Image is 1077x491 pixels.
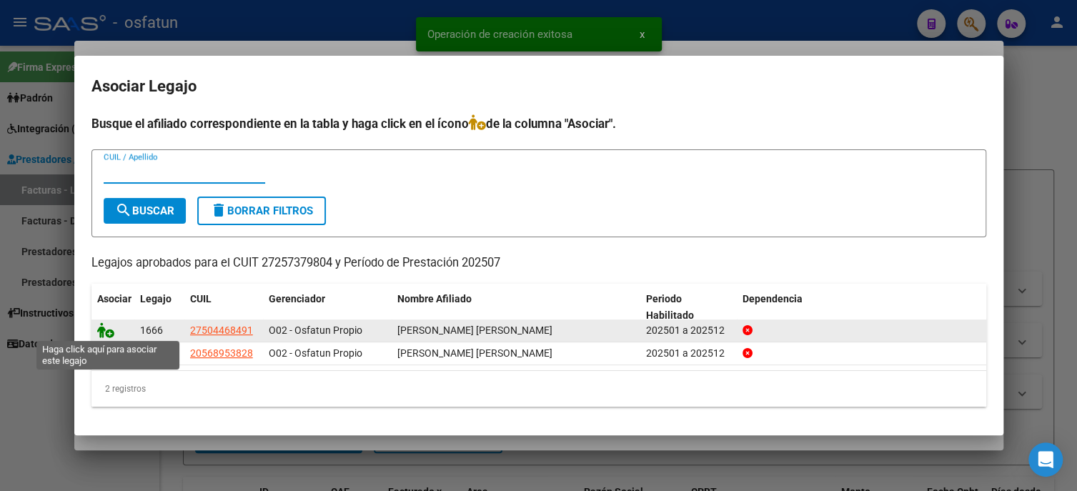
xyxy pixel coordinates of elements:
[184,284,263,331] datatable-header-cell: CUIL
[140,347,163,359] span: 1653
[397,324,552,336] span: MORENO PALACIO JULIANA VALENTINA
[269,293,325,304] span: Gerenciador
[197,197,326,225] button: Borrar Filtros
[1028,442,1063,477] div: Open Intercom Messenger
[91,284,134,331] datatable-header-cell: Asociar
[392,284,641,331] datatable-header-cell: Nombre Afiliado
[269,347,362,359] span: O02 - Osfatun Propio
[210,204,313,217] span: Borrar Filtros
[397,293,472,304] span: Nombre Afiliado
[646,293,694,321] span: Periodo Habilitado
[91,73,986,100] h2: Asociar Legajo
[97,293,131,304] span: Asociar
[190,293,212,304] span: CUIL
[91,114,986,133] h4: Busque el afiliado correspondiente en la tabla y haga click en el ícono de la columna "Asociar".
[190,324,253,336] span: 27504468491
[104,198,186,224] button: Buscar
[115,202,132,219] mat-icon: search
[646,322,731,339] div: 202501 a 202512
[263,284,392,331] datatable-header-cell: Gerenciador
[269,324,362,336] span: O02 - Osfatun Propio
[140,324,163,336] span: 1666
[737,284,986,331] datatable-header-cell: Dependencia
[115,204,174,217] span: Buscar
[743,293,803,304] span: Dependencia
[91,254,986,272] p: Legajos aprobados para el CUIT 27257379804 y Período de Prestación 202507
[140,293,172,304] span: Legajo
[646,345,731,362] div: 202501 a 202512
[91,371,986,407] div: 2 registros
[397,347,552,359] span: MACIA DIAZ LIAM GONZALO
[210,202,227,219] mat-icon: delete
[640,284,737,331] datatable-header-cell: Periodo Habilitado
[134,284,184,331] datatable-header-cell: Legajo
[190,347,253,359] span: 20568953828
